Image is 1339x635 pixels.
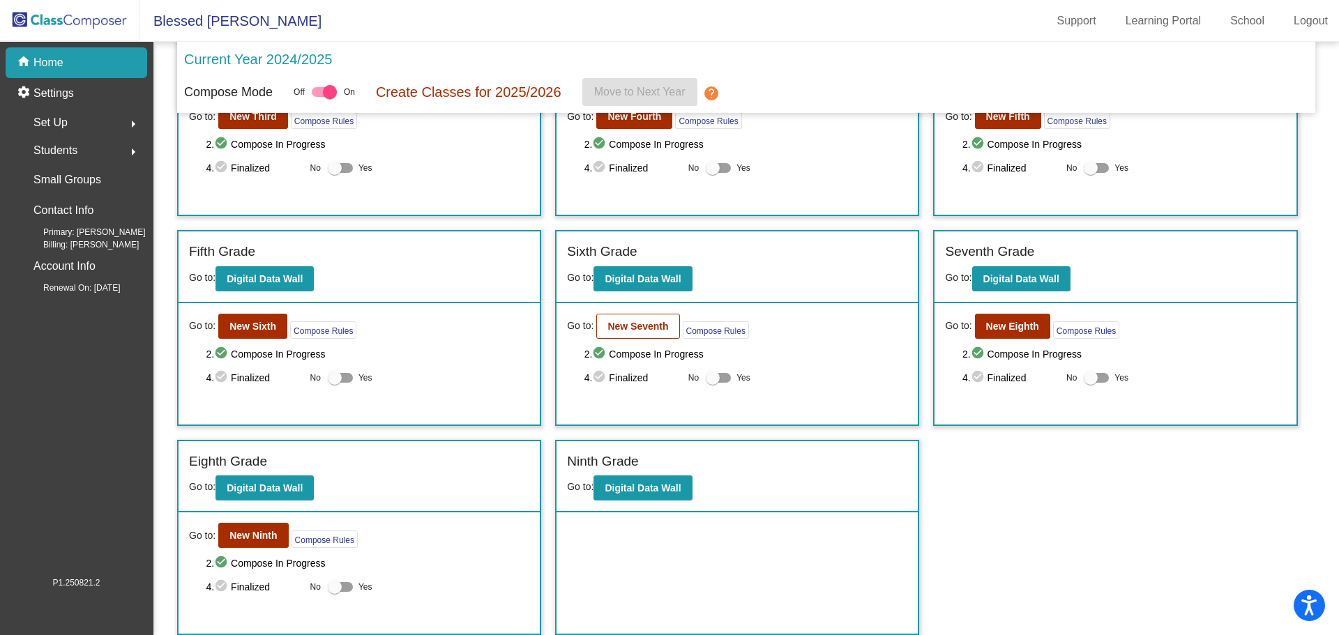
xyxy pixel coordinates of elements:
[214,369,231,386] mat-icon: check_circle
[592,136,609,153] mat-icon: check_circle
[214,579,231,595] mat-icon: check_circle
[945,319,971,333] span: Go to:
[139,10,321,32] span: Blessed [PERSON_NAME]
[582,78,697,106] button: Move to Next Year
[596,314,679,339] button: New Seventh
[33,54,63,71] p: Home
[17,54,33,71] mat-icon: home
[1114,10,1213,32] a: Learning Portal
[962,346,1286,362] span: 2. Compose In Progress
[592,346,609,362] mat-icon: check_circle
[986,111,1030,122] b: New Fifth
[214,136,231,153] mat-icon: check_circle
[567,242,637,262] label: Sixth Grade
[33,257,96,276] p: Account Info
[971,369,988,386] mat-icon: check_circle
[214,346,231,362] mat-icon: check_circle
[962,136,1286,153] span: 2. Compose In Progress
[291,112,357,129] button: Compose Rules
[227,482,303,494] b: Digital Data Wall
[189,528,215,543] span: Go to:
[206,369,303,386] span: 4. Finalized
[593,266,692,291] button: Digital Data Wall
[584,136,908,153] span: 2. Compose In Progress
[189,272,215,283] span: Go to:
[206,136,529,153] span: 2. Compose In Progress
[292,530,358,548] button: Compose Rules
[310,581,321,593] span: No
[1066,372,1077,384] span: No
[593,475,692,500] button: Digital Data Wall
[218,314,287,339] button: New Sixth
[605,482,681,494] b: Digital Data Wall
[21,238,139,251] span: Billing: [PERSON_NAME]
[975,104,1041,129] button: New Fifth
[229,321,276,332] b: New Sixth
[206,160,303,176] span: 4. Finalized
[206,346,529,362] span: 2. Compose In Progress
[310,162,321,174] span: No
[945,272,971,283] span: Go to:
[962,369,1059,386] span: 4. Finalized
[584,160,681,176] span: 4. Finalized
[584,346,908,362] span: 2. Compose In Progress
[605,273,681,284] b: Digital Data Wall
[1283,10,1339,32] a: Logout
[344,86,355,98] span: On
[607,321,668,332] b: New Seventh
[189,319,215,333] span: Go to:
[736,369,750,386] span: Yes
[189,242,255,262] label: Fifth Grade
[310,372,321,384] span: No
[17,85,33,102] mat-icon: settings
[206,555,529,572] span: 2. Compose In Progress
[594,86,686,98] span: Move to Next Year
[1066,162,1077,174] span: No
[736,160,750,176] span: Yes
[703,85,720,102] mat-icon: help
[290,321,356,339] button: Compose Rules
[358,160,372,176] span: Yes
[1114,369,1128,386] span: Yes
[184,83,273,102] p: Compose Mode
[1046,10,1107,32] a: Support
[229,111,277,122] b: New Third
[596,104,672,129] button: New Fourth
[206,579,303,595] span: 4. Finalized
[683,321,749,339] button: Compose Rules
[218,104,288,129] button: New Third
[986,321,1039,332] b: New Eighth
[675,112,741,129] button: Compose Rules
[567,272,593,283] span: Go to:
[214,160,231,176] mat-icon: check_circle
[358,579,372,595] span: Yes
[21,226,146,238] span: Primary: [PERSON_NAME]
[962,160,1059,176] span: 4. Finalized
[229,530,277,541] b: New Ninth
[1053,321,1119,339] button: Compose Rules
[33,141,77,160] span: Students
[215,475,314,500] button: Digital Data Wall
[294,86,305,98] span: Off
[358,369,372,386] span: Yes
[945,242,1034,262] label: Seventh Grade
[592,369,609,386] mat-icon: check_circle
[214,555,231,572] mat-icon: check_circle
[945,109,971,124] span: Go to:
[189,109,215,124] span: Go to:
[567,319,593,333] span: Go to:
[1044,112,1110,129] button: Compose Rules
[21,282,120,294] span: Renewal On: [DATE]
[607,111,661,122] b: New Fourth
[567,452,638,472] label: Ninth Grade
[33,201,93,220] p: Contact Info
[971,346,988,362] mat-icon: check_circle
[975,314,1050,339] button: New Eighth
[567,481,593,492] span: Go to:
[184,49,332,70] p: Current Year 2024/2025
[1114,160,1128,176] span: Yes
[189,481,215,492] span: Go to:
[215,266,314,291] button: Digital Data Wall
[218,523,288,548] button: New Ninth
[189,452,267,472] label: Eighth Grade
